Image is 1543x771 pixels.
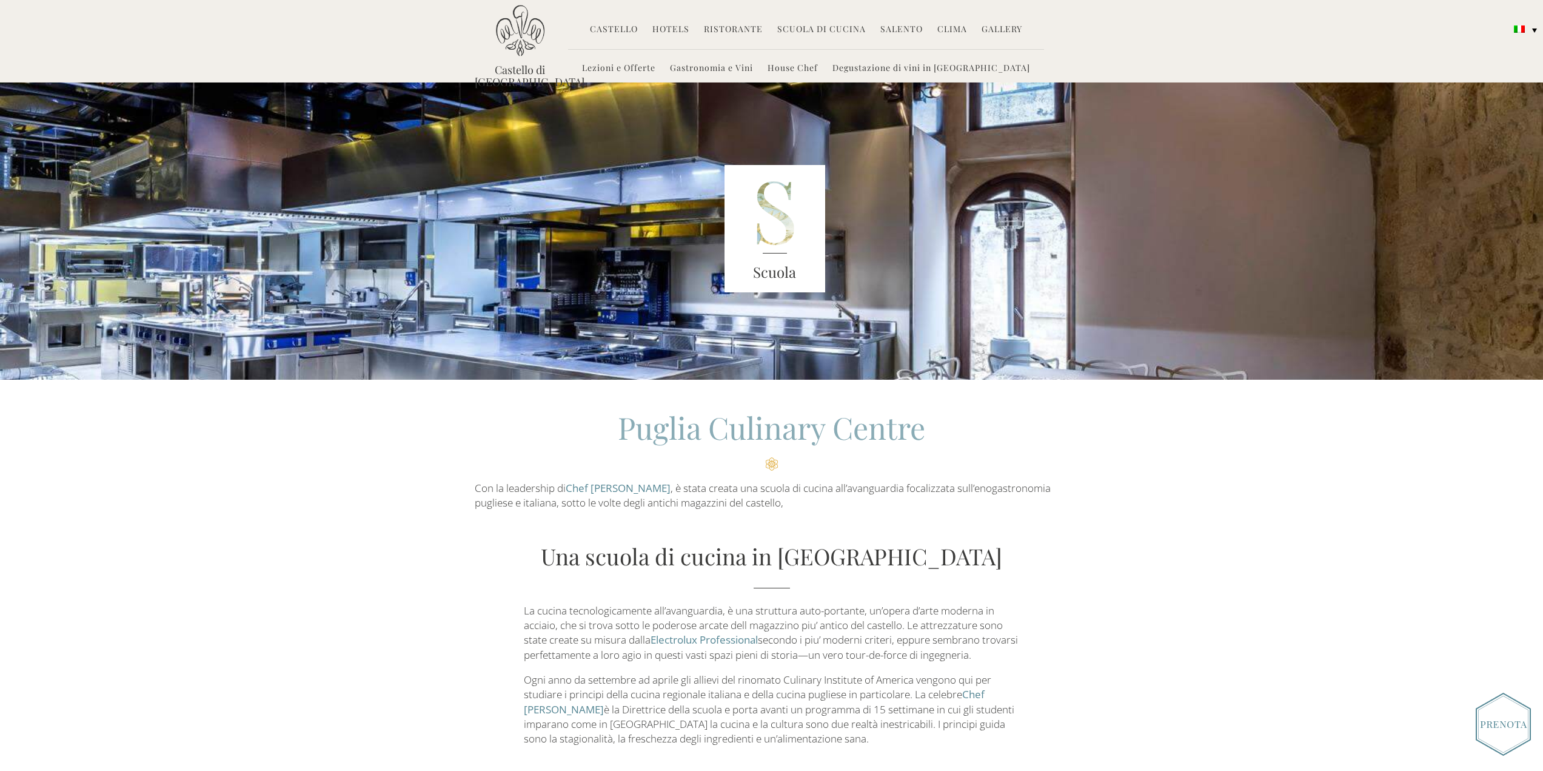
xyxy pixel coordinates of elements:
[524,604,1019,662] p: La cucina tecnologicamente all’avanguardia, è una struttura auto-portante, un’opera d’arte modern...
[704,23,763,37] a: Ristorante
[777,23,866,37] a: Scuola di Cucina
[670,62,753,76] a: Gastronomia e Vini
[524,673,1019,746] p: Ogni anno da settembre ad aprile gli allievi del rinomato Culinary Institute of America vengono q...
[652,23,689,37] a: Hotels
[496,5,544,56] img: Castello di Ugento
[768,62,818,76] a: House Chef
[475,407,1069,471] h2: Puglia Culinary Centre
[725,261,825,283] h3: Scuola
[832,62,1030,76] a: Degustazione di vini in [GEOGRAPHIC_DATA]
[475,481,1069,511] p: Con la leadership di , è stata creata una scuola di cucina all’avanguardia focalizzata sull’enoga...
[937,23,967,37] a: Clima
[725,165,825,292] img: S_Lett_green.png
[524,540,1019,588] h2: Una scuola di cucina in [GEOGRAPHIC_DATA]
[524,687,985,716] a: Chef [PERSON_NAME]
[582,62,655,76] a: Lezioni e Offerte
[651,633,758,647] a: Electrolux Professional
[880,23,923,37] a: Salento
[1514,25,1525,33] img: Italiano
[982,23,1022,37] a: Gallery
[475,64,566,88] a: Castello di [GEOGRAPHIC_DATA]
[1476,693,1531,756] img: Book_Button_Italian.png
[566,481,671,495] a: Chef [PERSON_NAME]
[590,23,638,37] a: Castello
